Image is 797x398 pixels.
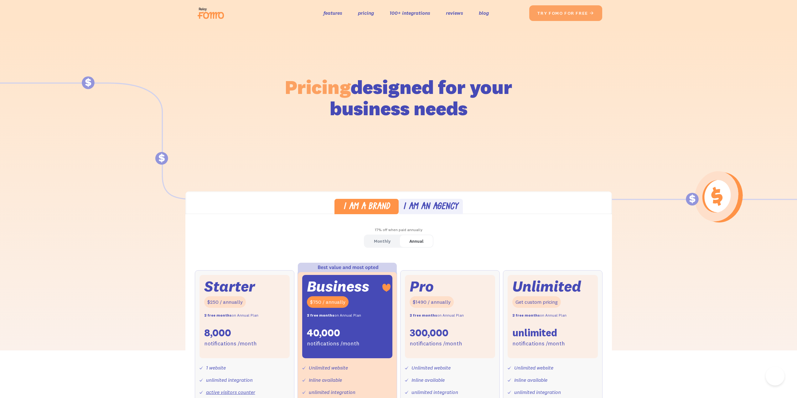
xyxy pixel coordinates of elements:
[512,280,581,293] div: Unlimited
[206,363,226,372] div: 1 website
[403,203,458,212] div: I am an agency
[374,237,391,246] div: Monthly
[185,225,612,235] div: 17% off when paid annually
[512,313,540,318] strong: 2 free months
[204,296,246,308] div: $250 / annually
[206,389,255,395] a: active visitors counter
[307,326,340,339] div: 40,000
[307,311,361,320] div: on Annual Plan
[446,8,463,18] a: reviews
[512,296,561,308] div: Get custom pricing
[323,8,342,18] a: features
[285,75,351,99] span: Pricing
[307,313,334,318] strong: 2 free months
[307,296,349,308] div: $750 / annually
[309,363,348,372] div: Unlimited website
[512,311,567,320] div: on Annual Plan
[307,339,360,348] div: notifications /month
[410,311,464,320] div: on Annual Plan
[204,339,257,348] div: notifications /month
[479,8,489,18] a: blog
[766,367,784,385] iframe: Toggle Customer Support
[411,363,451,372] div: Unlimited website
[204,280,255,293] div: Starter
[410,339,462,348] div: notifications /month
[285,76,513,119] h1: designed for your business needs
[204,326,231,339] div: 8,000
[411,375,445,385] div: Inline available
[358,8,374,18] a: pricing
[514,388,561,397] div: unlimited integration
[589,10,594,16] span: 
[410,296,454,308] div: $1490 / annually
[410,313,437,318] strong: 2 free months
[410,280,434,293] div: Pro
[307,280,369,293] div: Business
[309,388,355,397] div: unlimited integration
[409,237,423,246] div: Annual
[512,326,557,339] div: unlimited
[309,375,342,385] div: Inline available
[410,326,448,339] div: 300,000
[514,363,553,372] div: Unlimited website
[204,313,232,318] strong: 2 free months
[411,388,458,397] div: unlimited integration
[514,375,547,385] div: Inline available
[512,339,565,348] div: notifications /month
[206,375,253,385] div: unlimited integration
[390,8,430,18] a: 100+ integrations
[529,5,602,21] a: try fomo for free
[204,311,258,320] div: on Annual Plan
[343,203,390,212] div: I am a brand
